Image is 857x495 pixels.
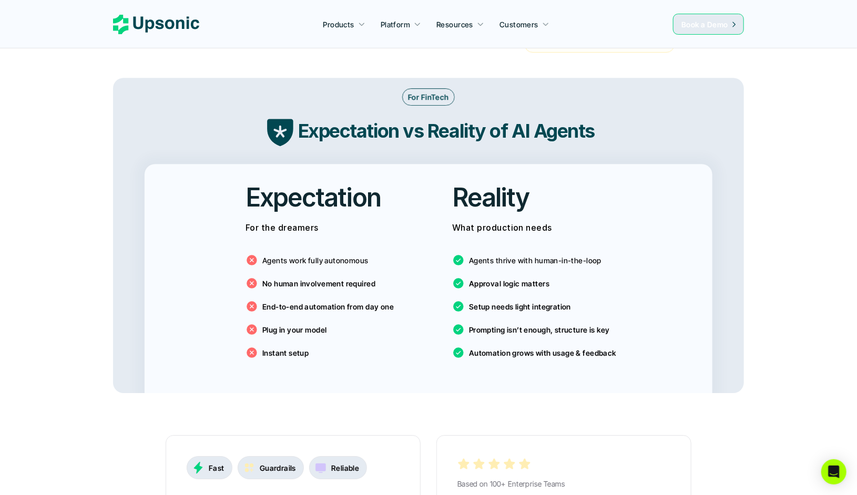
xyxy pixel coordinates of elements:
[469,255,601,266] p: Agents thrive with human-in-the-loop
[298,119,595,142] strong: Expectation vs Reality of AI Agents
[499,19,538,30] p: Customers
[469,324,610,335] p: Prompting isn’t enough, structure is key
[246,220,405,235] p: For the dreamers
[469,347,616,358] p: Automation grows with usage & feedback
[408,91,449,102] p: For FinTech
[262,347,309,358] p: Instant setup
[673,14,744,35] a: Book a Demo
[681,20,728,29] span: Book a Demo
[452,180,529,215] h2: Reality
[262,255,369,266] p: Agents work fully autonomous
[821,459,846,484] div: Open Intercom Messenger
[469,301,571,312] p: Setup needs light integration
[260,462,296,473] p: Guardrails
[262,324,327,335] p: Plug in your model
[262,301,394,312] p: End-to-end automation from day one
[469,278,549,289] p: Approval logic matters
[262,278,375,289] p: No human involvement required
[317,15,372,34] a: Products
[209,462,225,473] p: Fast
[331,462,359,473] p: Reliable
[457,477,670,490] p: Based on 100+ Enterprise Teams
[323,19,354,30] p: Products
[246,180,381,215] h2: Expectation
[381,19,410,30] p: Platform
[452,220,611,235] p: What production needs
[436,19,473,30] p: Resources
